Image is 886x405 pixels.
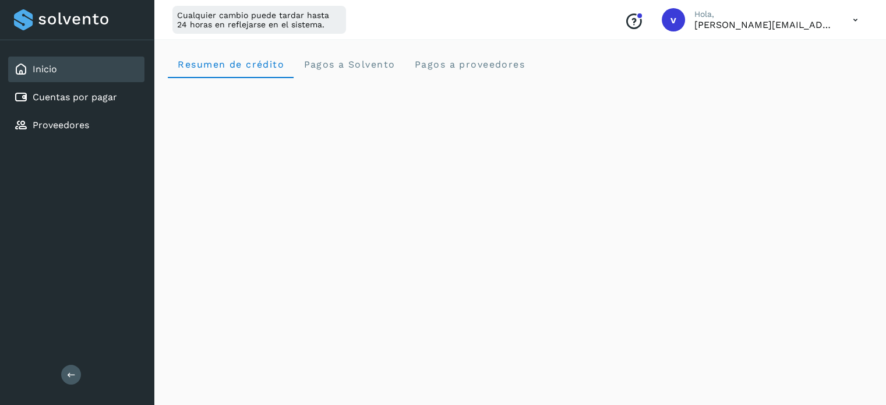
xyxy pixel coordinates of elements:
p: Hola, [694,9,834,19]
a: Cuentas por pagar [33,91,117,103]
span: Pagos a proveedores [414,59,525,70]
div: Inicio [8,57,144,82]
div: Cualquier cambio puede tardar hasta 24 horas en reflejarse en el sistema. [172,6,346,34]
span: Resumen de crédito [177,59,284,70]
div: Cuentas por pagar [8,84,144,110]
a: Proveedores [33,119,89,131]
p: victor.romero@fidum.com.mx [694,19,834,30]
span: Pagos a Solvento [303,59,395,70]
div: Proveedores [8,112,144,138]
a: Inicio [33,64,57,75]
